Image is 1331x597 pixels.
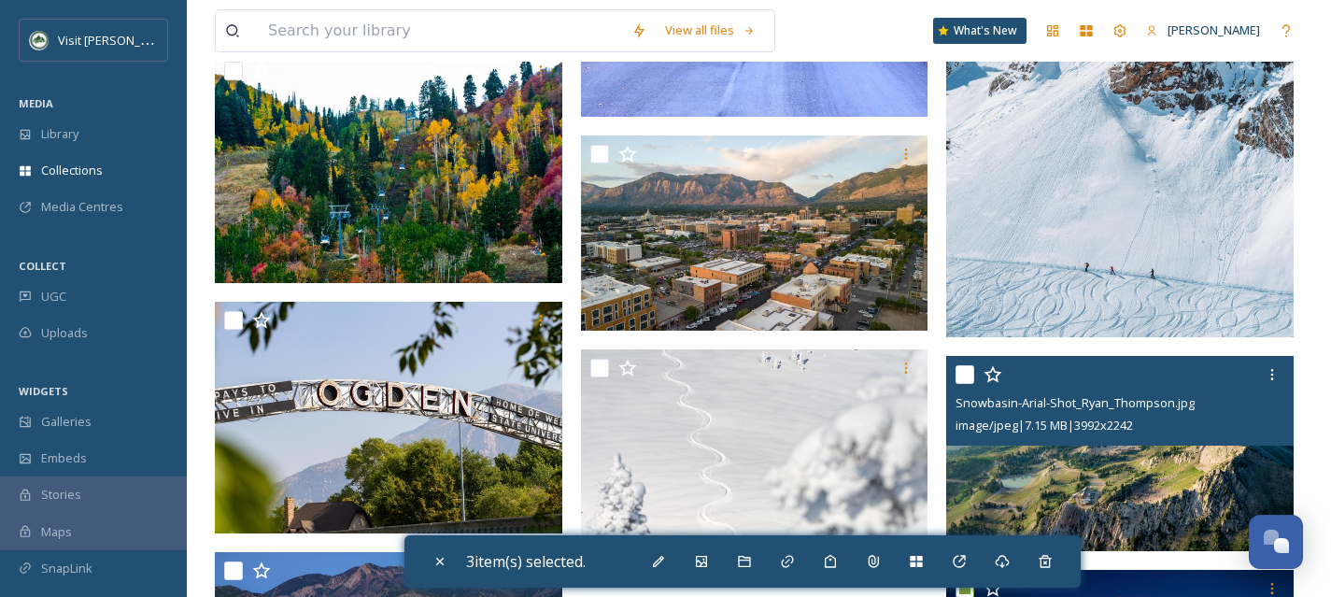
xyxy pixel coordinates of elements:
a: View all files [656,12,765,49]
span: WIDGETS [19,384,68,398]
span: Snowbasin-Arial-Shot_Ryan_Thompson.jpg [956,394,1195,411]
img: Ogden arch 2018 (1).jpg [215,302,562,533]
span: Library [41,125,78,143]
span: image/jpeg | 7.15 MB | 3992 x 2242 [956,417,1133,434]
span: COLLECT [19,259,66,273]
span: Collections [41,162,103,179]
span: Galleries [41,413,92,431]
a: [PERSON_NAME] [1137,12,1269,49]
button: Open Chat [1249,515,1303,569]
span: 3 item(s) selected. [466,550,586,573]
span: [PERSON_NAME] [1168,21,1260,38]
span: MEDIA [19,96,53,110]
img: Fall-with-Needles-Gondola (1).jpg [215,52,562,283]
span: Stories [41,486,81,504]
span: Visit [PERSON_NAME] [58,31,177,49]
img: Snowbasin-Arial-Shot_Ryan_Thompson.jpg [946,356,1294,551]
span: UGC [41,288,66,306]
img: 230622-visit-ogden-25th (4).jpg [581,135,928,331]
span: Media Centres [41,198,123,216]
span: Maps [41,523,72,541]
img: Unknown.png [30,31,49,50]
input: Search your library [259,10,622,51]
a: What's New [933,18,1027,44]
span: Embeds [41,449,87,467]
span: Uploads [41,324,88,342]
img: powder-winter-22-23 (25).jpg [581,349,928,581]
span: SnapLink [41,560,92,577]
